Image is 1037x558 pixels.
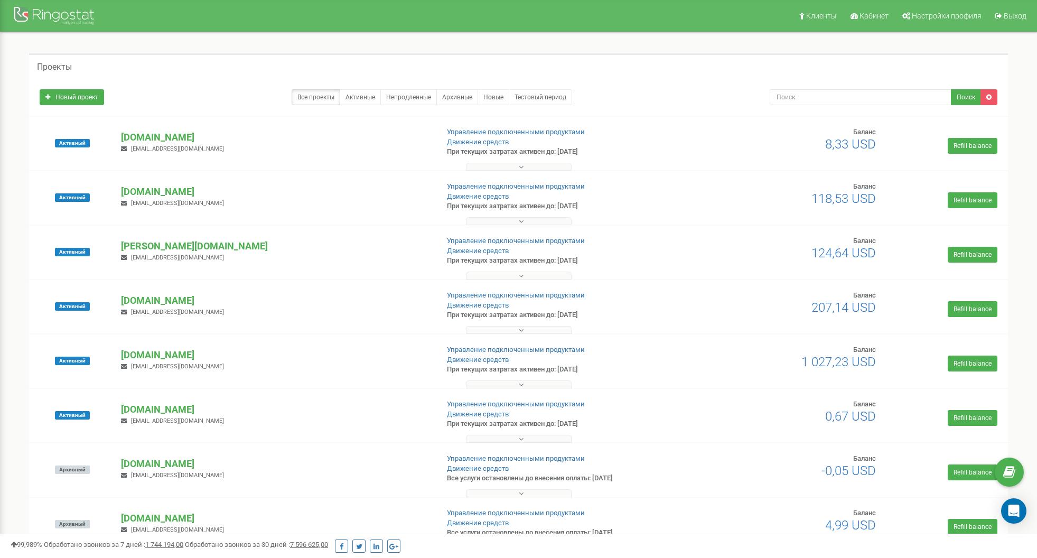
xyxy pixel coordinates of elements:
a: Непродленные [380,89,437,105]
p: Все услуги остановлены до внесения оплаты: [DATE] [447,528,675,538]
p: При текущих затратах активен до: [DATE] [447,365,675,375]
span: Баланс [853,291,876,299]
a: Движение средств [447,410,509,418]
p: При текущих затратах активен до: [DATE] [447,419,675,429]
a: Refill balance [948,410,997,426]
a: Refill balance [948,519,997,535]
p: Все услуги остановлены до внесения оплаты: [DATE] [447,473,675,483]
a: Управление подключенными продуктами [447,182,585,190]
a: Движение средств [447,464,509,472]
span: -0,05 USD [821,463,876,478]
span: Активный [55,302,90,311]
p: [DOMAIN_NAME] [121,512,429,525]
a: Refill balance [948,356,997,371]
a: Движение средств [447,301,509,309]
a: Refill balance [948,138,997,154]
span: Баланс [853,509,876,517]
a: Управление подключенными продуктами [447,291,585,299]
p: [DOMAIN_NAME] [121,294,429,308]
p: При текущих затратах активен до: [DATE] [447,256,675,266]
p: При текущих затратах активен до: [DATE] [447,310,675,320]
span: Настройки профиля [912,12,982,20]
span: 207,14 USD [811,300,876,315]
a: Движение средств [447,138,509,146]
input: Поиск [770,89,951,105]
span: [EMAIL_ADDRESS][DOMAIN_NAME] [131,254,224,261]
p: [PERSON_NAME][DOMAIN_NAME] [121,239,429,253]
a: Все проекты [292,89,340,105]
button: Поиск [951,89,981,105]
u: 7 596 625,00 [290,541,328,548]
a: Новый проект [40,89,104,105]
span: Баланс [853,182,876,190]
span: Активный [55,139,90,147]
p: [DOMAIN_NAME] [121,403,429,416]
u: 1 744 194,00 [145,541,183,548]
a: Refill balance [948,247,997,263]
span: [EMAIL_ADDRESS][DOMAIN_NAME] [131,309,224,315]
span: Обработано звонков за 30 дней : [185,541,328,548]
span: Обработано звонков за 7 дней : [44,541,183,548]
span: Активный [55,193,90,202]
a: Движение средств [447,519,509,527]
img: Ringostat Logo [13,4,98,29]
p: [DOMAIN_NAME] [121,457,429,471]
span: [EMAIL_ADDRESS][DOMAIN_NAME] [131,363,224,370]
span: Архивный [55,520,90,528]
span: Баланс [853,454,876,462]
p: [DOMAIN_NAME] [121,131,429,144]
span: [EMAIL_ADDRESS][DOMAIN_NAME] [131,472,224,479]
p: При текущих затратах активен до: [DATE] [447,201,675,211]
a: Движение средств [447,356,509,364]
p: При текущих затратах активен до: [DATE] [447,147,675,157]
a: Тестовый период [509,89,572,105]
span: 99,989% [11,541,42,548]
a: Движение средств [447,192,509,200]
a: Refill balance [948,464,997,480]
h5: Проекты [37,62,72,72]
a: Активные [340,89,381,105]
a: Refill balance [948,301,997,317]
a: Управление подключенными продуктами [447,454,585,462]
a: Refill balance [948,192,997,208]
span: 4,99 USD [825,518,876,533]
span: 1 027,23 USD [801,355,876,369]
span: Активный [55,411,90,420]
span: Кабинет [860,12,889,20]
a: Архивные [436,89,478,105]
span: [EMAIL_ADDRESS][DOMAIN_NAME] [131,526,224,533]
p: [DOMAIN_NAME] [121,185,429,199]
span: Клиенты [806,12,837,20]
span: 8,33 USD [825,137,876,152]
span: Баланс [853,237,876,245]
a: Управление подключенными продуктами [447,128,585,136]
a: Управление подключенными продуктами [447,346,585,354]
span: [EMAIL_ADDRESS][DOMAIN_NAME] [131,417,224,424]
div: Open Intercom Messenger [1001,498,1026,524]
span: Баланс [853,346,876,354]
span: [EMAIL_ADDRESS][DOMAIN_NAME] [131,200,224,207]
span: Баланс [853,128,876,136]
span: Выход [1004,12,1026,20]
span: Активный [55,248,90,256]
span: Архивный [55,466,90,474]
span: [EMAIL_ADDRESS][DOMAIN_NAME] [131,145,224,152]
a: Новые [478,89,509,105]
span: Активный [55,357,90,365]
span: 0,67 USD [825,409,876,424]
span: 124,64 USD [811,246,876,261]
span: Баланс [853,400,876,408]
a: Движение средств [447,247,509,255]
a: Управление подключенными продуктами [447,509,585,517]
a: Управление подключенными продуктами [447,400,585,408]
span: 118,53 USD [811,191,876,206]
p: [DOMAIN_NAME] [121,348,429,362]
a: Управление подключенными продуктами [447,237,585,245]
